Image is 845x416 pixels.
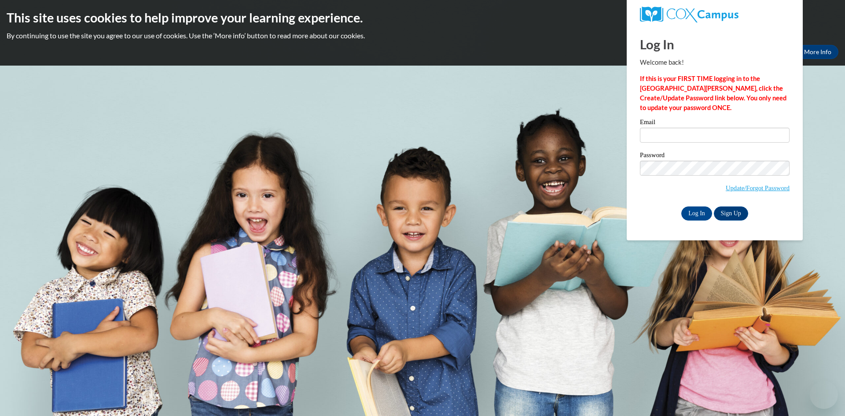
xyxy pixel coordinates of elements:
[640,7,738,22] img: COX Campus
[810,381,838,409] iframe: Button to launch messaging window
[640,35,790,53] h1: Log In
[7,31,838,40] p: By continuing to use the site you agree to our use of cookies. Use the ‘More info’ button to read...
[726,184,790,191] a: Update/Forgot Password
[640,119,790,128] label: Email
[7,9,838,26] h2: This site uses cookies to help improve your learning experience.
[640,7,790,22] a: COX Campus
[681,206,712,221] input: Log In
[797,45,838,59] a: More Info
[640,75,786,111] strong: If this is your FIRST TIME logging in to the [GEOGRAPHIC_DATA][PERSON_NAME], click the Create/Upd...
[640,58,790,67] p: Welcome back!
[714,206,748,221] a: Sign Up
[640,152,790,161] label: Password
